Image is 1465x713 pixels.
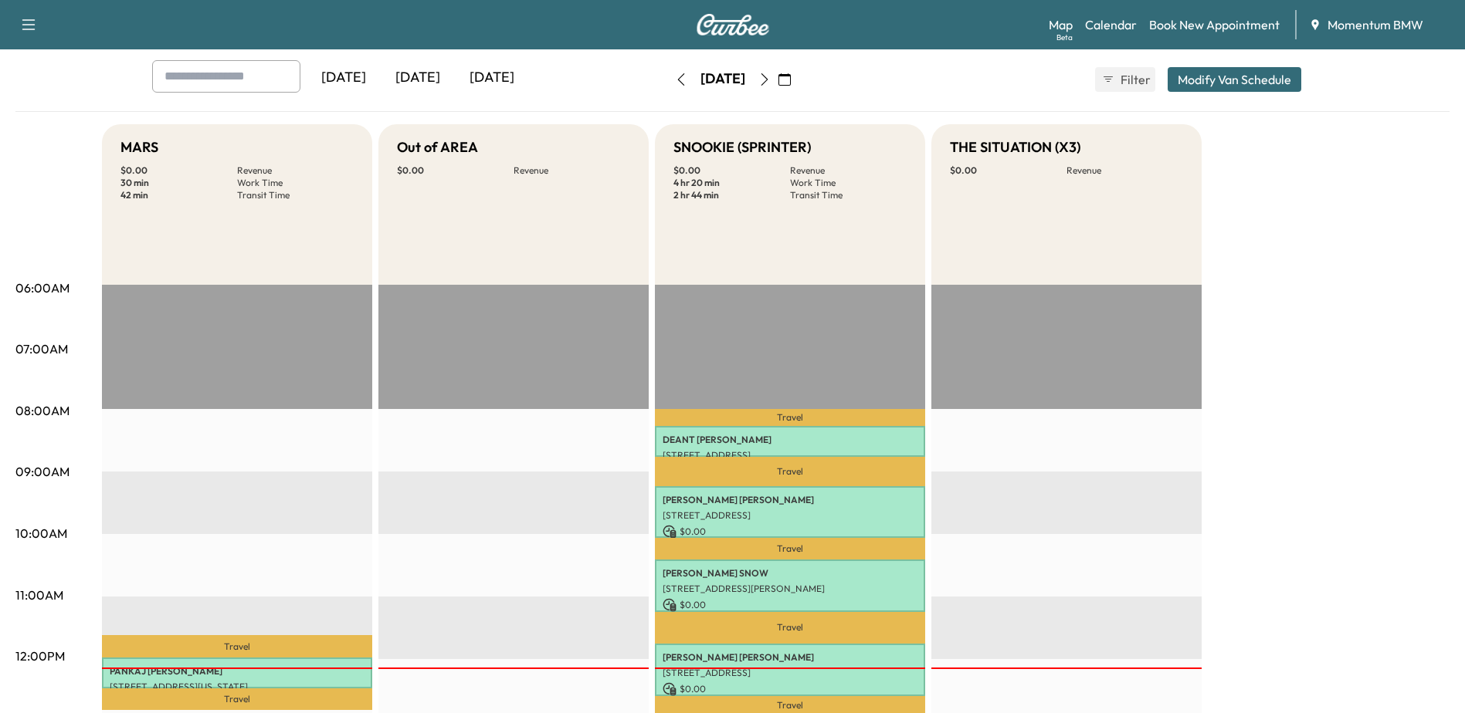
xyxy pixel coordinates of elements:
[1121,70,1148,89] span: Filter
[1049,15,1073,34] a: MapBeta
[790,177,907,189] p: Work Time
[102,635,372,657] p: Travel
[663,598,917,612] p: $ 0.00
[397,164,514,177] p: $ 0.00
[1085,15,1137,34] a: Calendar
[15,524,67,542] p: 10:00AM
[673,164,790,177] p: $ 0.00
[663,667,917,679] p: [STREET_ADDRESS]
[663,434,917,446] p: DEANT [PERSON_NAME]
[120,137,158,158] h5: MARS
[950,137,1080,158] h5: THE SITUATION (X3)
[1149,15,1280,34] a: Book New Appointment
[514,164,630,177] p: Revenue
[15,647,65,665] p: 12:00PM
[237,164,354,177] p: Revenue
[120,177,237,189] p: 30 min
[655,538,925,559] p: Travel
[663,651,917,664] p: [PERSON_NAME] [PERSON_NAME]
[15,340,68,358] p: 07:00AM
[655,457,925,486] p: Travel
[655,612,925,644] p: Travel
[1056,32,1073,43] div: Beta
[696,14,770,35] img: Curbee Logo
[237,189,354,201] p: Transit Time
[237,177,354,189] p: Work Time
[663,682,917,696] p: $ 0.00
[110,665,365,678] p: PANKAJ [PERSON_NAME]
[700,69,745,89] div: [DATE]
[663,494,917,506] p: [PERSON_NAME] [PERSON_NAME]
[790,164,907,177] p: Revenue
[397,137,478,158] h5: Out of AREA
[381,60,455,96] div: [DATE]
[120,189,237,201] p: 42 min
[663,583,917,595] p: [STREET_ADDRESS][PERSON_NAME]
[673,189,790,201] p: 2 hr 44 min
[663,449,917,461] p: [STREET_ADDRESS]
[15,279,70,297] p: 06:00AM
[1168,67,1301,92] button: Modify Van Schedule
[673,177,790,189] p: 4 hr 20 min
[950,164,1067,177] p: $ 0.00
[655,409,925,426] p: Travel
[307,60,381,96] div: [DATE]
[110,681,365,693] p: [STREET_ADDRESS][US_STATE]
[102,688,372,710] p: Travel
[1328,15,1423,34] span: Momentum BMW
[15,401,70,420] p: 08:00AM
[663,509,917,522] p: [STREET_ADDRESS]
[673,137,811,158] h5: SNOOKIE (SPRINTER)
[15,462,70,481] p: 09:00AM
[15,586,63,604] p: 11:00AM
[120,164,237,177] p: $ 0.00
[1067,164,1183,177] p: Revenue
[663,525,917,539] p: $ 0.00
[1095,67,1155,92] button: Filter
[455,60,529,96] div: [DATE]
[663,567,917,580] p: [PERSON_NAME] SNOW
[790,189,907,201] p: Transit Time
